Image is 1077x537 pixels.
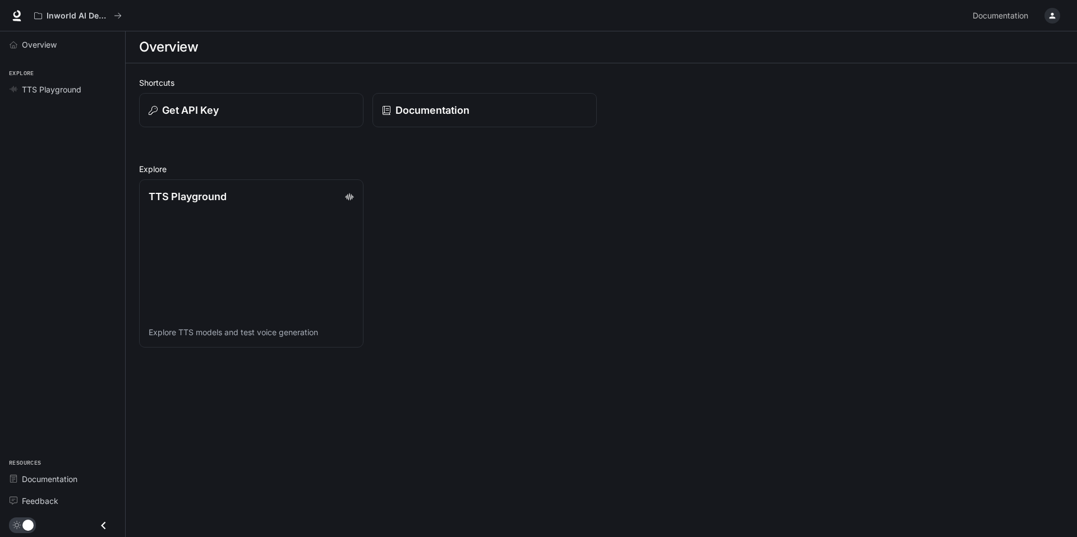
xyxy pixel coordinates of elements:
[4,491,121,511] a: Feedback
[4,80,121,99] a: TTS Playground
[973,9,1028,23] span: Documentation
[139,163,1064,175] h2: Explore
[47,11,109,21] p: Inworld AI Demos
[22,519,34,531] span: Dark mode toggle
[139,93,363,127] button: Get API Key
[4,35,121,54] a: Overview
[22,495,58,507] span: Feedback
[149,327,354,338] p: Explore TTS models and test voice generation
[372,93,597,127] a: Documentation
[139,36,198,58] h1: Overview
[22,39,57,50] span: Overview
[139,179,363,348] a: TTS PlaygroundExplore TTS models and test voice generation
[4,469,121,489] a: Documentation
[139,77,1064,89] h2: Shortcuts
[968,4,1037,27] a: Documentation
[22,473,77,485] span: Documentation
[91,514,116,537] button: Close drawer
[22,84,81,95] span: TTS Playground
[395,103,470,118] p: Documentation
[162,103,219,118] p: Get API Key
[149,189,227,204] p: TTS Playground
[29,4,127,27] button: All workspaces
